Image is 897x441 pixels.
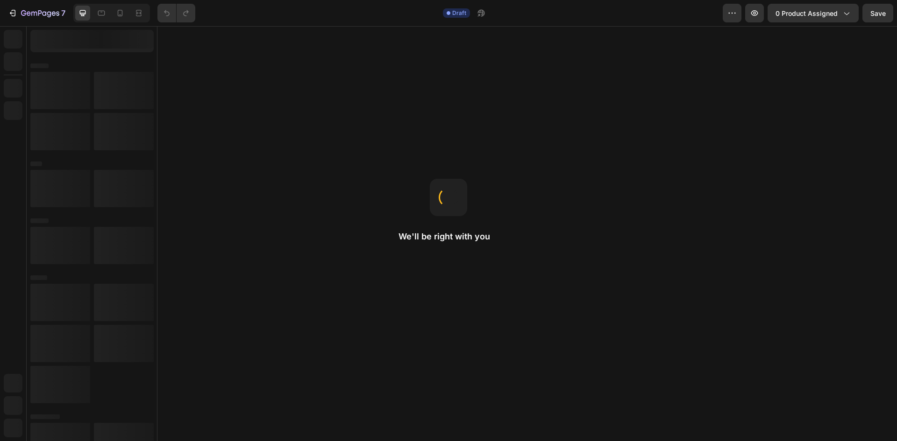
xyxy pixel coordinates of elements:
span: 0 product assigned [776,8,838,18]
span: Draft [452,9,466,17]
button: 0 product assigned [768,4,859,22]
h2: We'll be right with you [399,231,498,242]
button: Save [862,4,893,22]
div: Undo/Redo [157,4,195,22]
p: 7 [61,7,65,19]
span: Save [870,9,886,17]
button: 7 [4,4,70,22]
